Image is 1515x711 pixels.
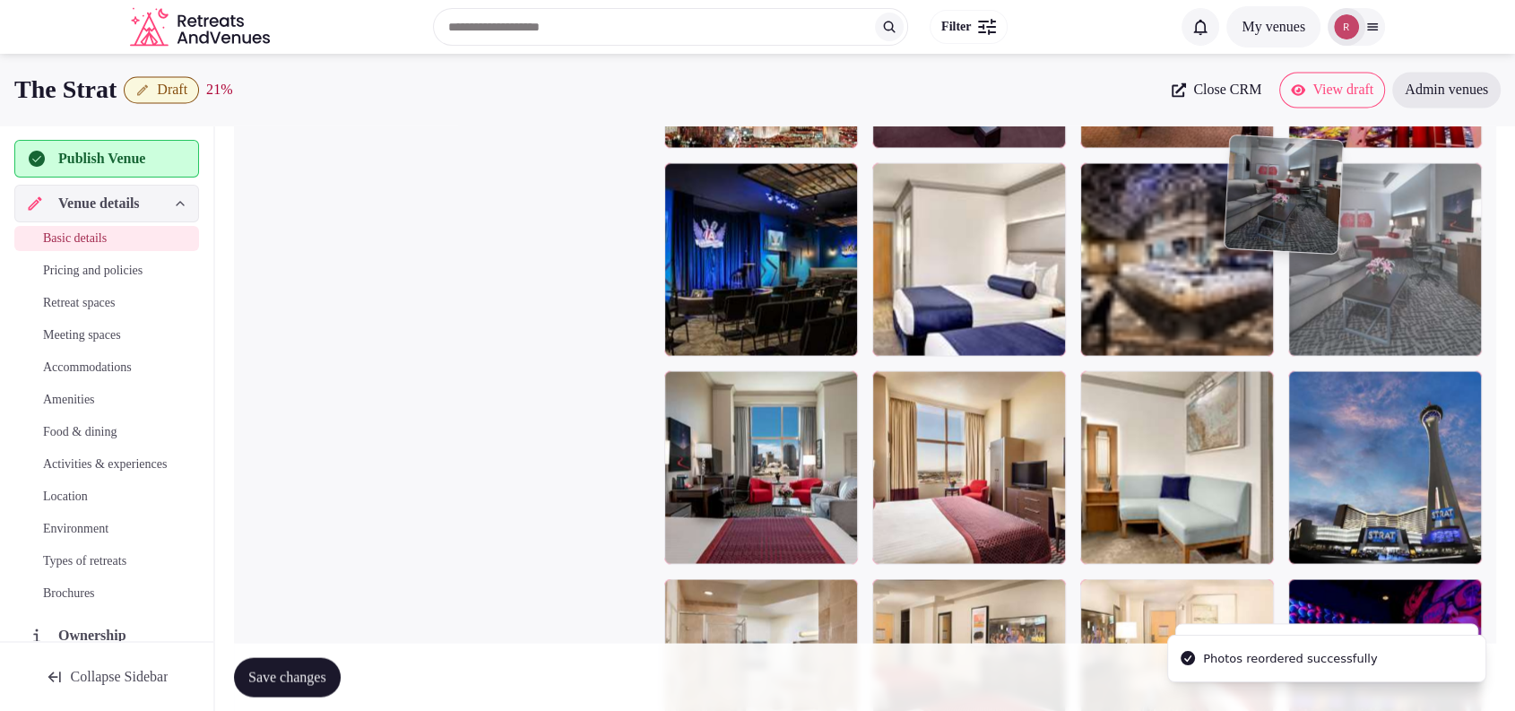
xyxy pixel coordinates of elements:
span: Types of retreats [43,552,126,570]
span: Publish Venue [58,148,145,169]
span: View draft [1312,81,1373,99]
div: 89449399_4K.jpg [664,162,858,356]
a: Pricing and policies [14,258,199,283]
svg: Retreats and Venues company logo [130,7,273,48]
span: Save changes [248,668,326,686]
a: Visit the homepage [130,7,273,48]
a: Close CRM [1161,72,1272,108]
span: Admin venues [1405,81,1488,99]
button: 21% [206,79,232,100]
div: 63853052_4K.jpg [1080,370,1274,564]
span: Draft [157,81,187,99]
span: Collapse Sidebar [71,668,169,686]
span: Retreat spaces [43,294,115,312]
span: Pricing and policies [43,262,143,280]
span: Ownership [58,625,134,646]
h1: The Strat [14,72,117,107]
a: Brochures [14,581,199,606]
div: 69948988_4K.jpg [872,370,1066,564]
span: Activities & experiences [43,455,167,473]
div: 64701728_TH.jpg [1080,162,1274,356]
span: Location [43,488,88,506]
a: Location [14,484,199,509]
div: 79638098_4K.jpg [1288,370,1482,564]
div: Photos reordered successfully [1203,650,1377,668]
span: Accommodations [43,359,132,377]
a: Activities & experiences [14,452,199,477]
a: Ownership [14,617,199,655]
a: Basic details [14,226,199,251]
div: 69948910_4K.jpg [664,370,858,564]
a: Retreat spaces [14,290,199,316]
span: Brochures [43,585,95,603]
span: Amenities [43,391,95,409]
button: Save changes [234,657,341,697]
a: Food & dining [14,420,199,445]
button: Publish Venue [14,140,199,178]
button: My venues [1226,6,1320,48]
button: Filter [930,10,1008,44]
a: My venues [1226,19,1320,34]
a: Environment [14,516,199,542]
a: Admin venues [1392,72,1501,108]
a: Meeting spaces [14,323,199,348]
span: Filter [941,18,971,36]
span: Meeting spaces [43,326,121,344]
a: Accommodations [14,355,199,380]
button: Collapse Sidebar [14,657,199,697]
div: 21 % [206,79,232,100]
span: Venue details [58,193,140,214]
span: Basic details [43,230,107,247]
button: Draft [124,76,199,103]
img: robiejavier [1334,14,1359,39]
span: Food & dining [43,423,117,441]
a: Types of retreats [14,549,199,574]
img: 69948914_4K.jpg [1225,135,1343,254]
span: Environment [43,520,108,538]
div: 63853160_4K.jpg [872,162,1066,356]
a: Amenities [14,387,199,412]
a: View draft [1279,72,1385,108]
span: Close CRM [1193,81,1261,99]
